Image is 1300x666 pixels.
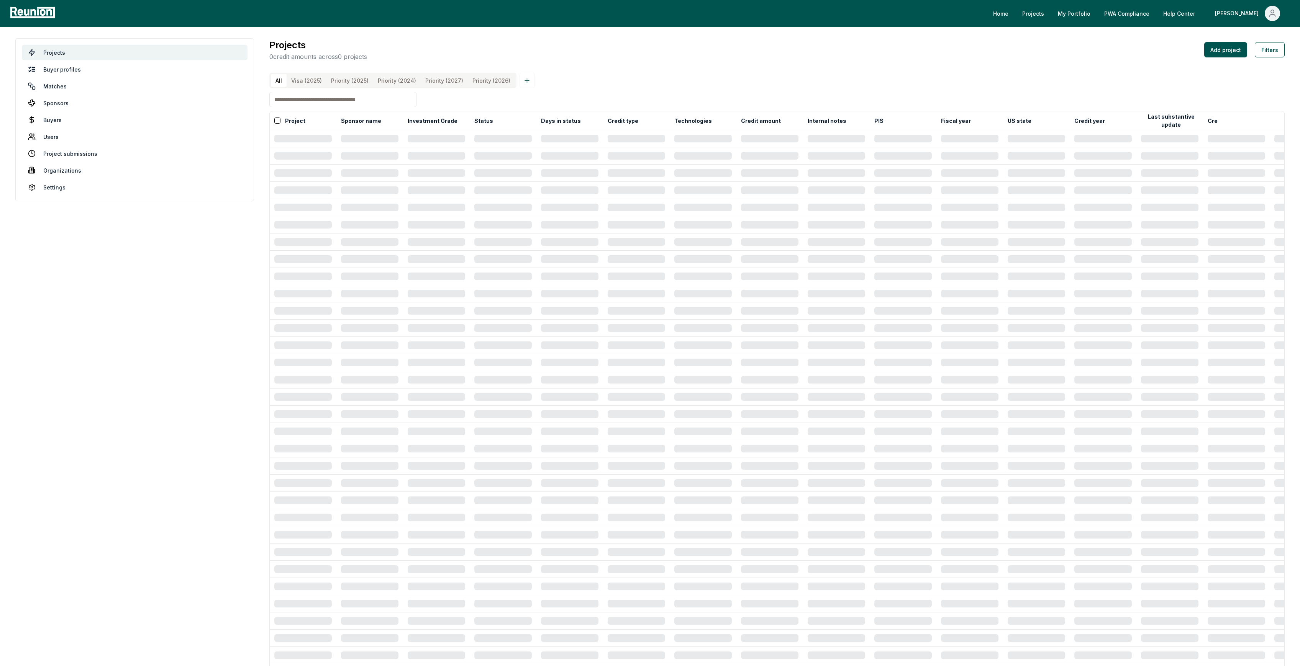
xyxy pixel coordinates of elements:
[1098,6,1156,21] a: PWA Compliance
[269,52,367,61] p: 0 credit amounts across 0 projects
[22,62,248,77] a: Buyer profiles
[606,113,640,128] button: Credit type
[373,74,421,87] button: Priority (2024)
[987,6,1015,21] a: Home
[873,113,885,128] button: PIS
[1204,42,1247,57] button: Add project
[1073,113,1107,128] button: Credit year
[326,74,373,87] button: Priority (2025)
[1139,113,1203,128] button: Last substantive update
[406,113,459,128] button: Investment Grade
[1206,113,1232,128] button: Created
[22,180,248,195] a: Settings
[473,113,495,128] button: Status
[22,112,248,127] a: Buyers
[673,113,713,128] button: Technologies
[939,113,972,128] button: Fiscal year
[22,129,248,144] a: Users
[421,74,468,87] button: Priority (2027)
[1209,6,1286,21] button: [PERSON_NAME]
[271,74,287,87] button: All
[22,45,248,60] a: Projects
[287,74,326,87] button: Visa (2025)
[1255,42,1285,57] button: Filters
[1006,113,1033,128] button: US state
[1052,6,1097,21] a: My Portfolio
[468,74,515,87] button: Priority (2026)
[739,113,782,128] button: Credit amount
[1157,6,1201,21] a: Help Center
[22,95,248,111] a: Sponsors
[22,78,248,94] a: Matches
[1215,6,1262,21] div: [PERSON_NAME]
[22,163,248,178] a: Organizations
[269,38,367,52] h3: Projects
[987,6,1292,21] nav: Main
[1016,6,1050,21] a: Projects
[284,113,307,128] button: Project
[539,113,582,128] button: Days in status
[806,113,848,128] button: Internal notes
[22,146,248,161] a: Project submissions
[339,113,383,128] button: Sponsor name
